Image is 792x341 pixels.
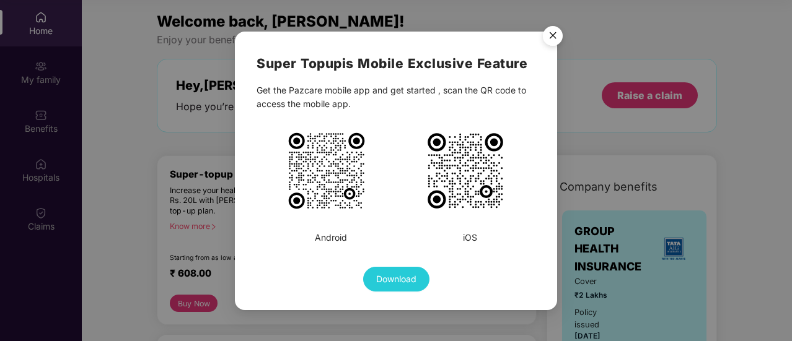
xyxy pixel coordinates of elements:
button: Download [363,267,429,291]
div: Android [315,231,347,244]
button: Close [535,20,569,53]
img: PiA8c3ZnIHdpZHRoPSIxMDIzIiBoZWlnaHQ9IjEwMjMiIHZpZXdCb3g9Ii0xIC0xIDMxIDMxIiB4bWxucz0iaHR0cDovL3d3d... [425,131,506,211]
div: Get the Pazcare mobile app and get started , scan the QR code to access the mobile app. [257,84,535,111]
span: Download [376,272,416,286]
img: PiA8c3ZnIHdpZHRoPSIxMDE1IiBoZWlnaHQ9IjEwMTUiIHZpZXdCb3g9Ii0xIC0xIDM1IDM1IiB4bWxucz0iaHR0cDovL3d3d... [286,131,367,211]
img: svg+xml;base64,PHN2ZyB4bWxucz0iaHR0cDovL3d3dy53My5vcmcvMjAwMC9zdmciIHdpZHRoPSI1NiIgaGVpZ2h0PSI1Ni... [535,20,570,54]
h2: Super Topup is Mobile Exclusive Feature [257,53,535,74]
div: iOS [463,231,477,244]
